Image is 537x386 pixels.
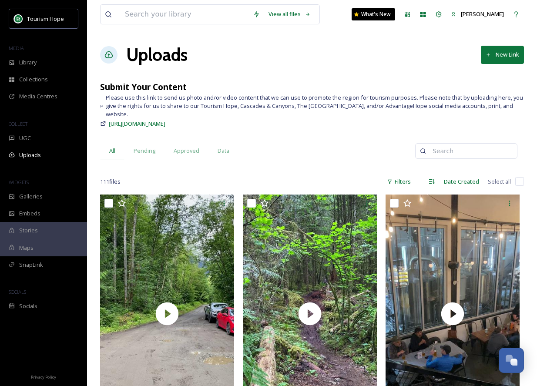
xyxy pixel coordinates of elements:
button: New Link [481,46,524,64]
span: Data [218,147,229,155]
a: Uploads [126,42,188,68]
span: [PERSON_NAME] [461,10,504,18]
span: Please use this link to send us photo and/or video content that we can use to promote the region ... [106,94,524,119]
input: Search [428,142,513,160]
a: View all files [264,6,315,23]
span: [URL][DOMAIN_NAME] [109,120,165,128]
span: Stories [19,226,38,235]
span: WIDGETS [9,179,29,185]
span: SnapLink [19,261,43,269]
a: Privacy Policy [31,371,56,382]
span: Media Centres [19,92,57,101]
span: COLLECT [9,121,27,127]
strong: Submit Your Content [100,81,187,93]
span: Select all [488,178,511,186]
a: [PERSON_NAME] [446,6,508,23]
button: Open Chat [499,348,524,373]
span: 111 file s [100,178,121,186]
a: [URL][DOMAIN_NAME] [109,118,165,129]
span: MEDIA [9,45,24,51]
span: SOCIALS [9,289,26,295]
span: Socials [19,302,37,310]
span: Pending [134,147,155,155]
div: Filters [383,173,415,190]
span: Tourism Hope [27,15,64,23]
span: Approved [174,147,199,155]
span: Collections [19,75,48,84]
img: logo.png [14,14,23,23]
span: Library [19,58,37,67]
div: Date Created [440,173,483,190]
input: Search your library [121,5,248,24]
span: All [109,147,115,155]
span: Maps [19,244,34,252]
span: Galleries [19,192,43,201]
span: Uploads [19,151,41,159]
span: Privacy Policy [31,374,56,380]
a: What's New [352,8,395,20]
span: UGC [19,134,31,142]
span: Embeds [19,209,40,218]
